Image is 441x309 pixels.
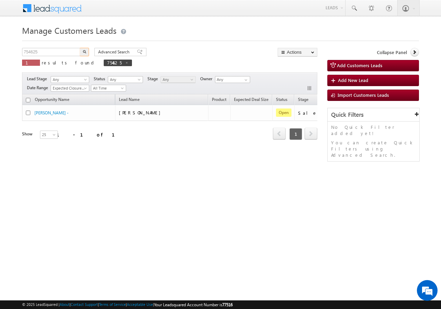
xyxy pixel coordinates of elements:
span: Product [212,97,226,102]
span: Stage [147,76,161,82]
input: Check all records [26,98,30,102]
a: prev [273,128,286,140]
span: Expected Closure Date [51,85,87,91]
span: Opportunity Name [35,97,69,102]
span: Your Leadsquared Account Number is [154,302,233,307]
div: Quick Filters [328,108,419,122]
span: 1 [25,60,37,65]
span: All Time [91,85,124,91]
span: results found [42,60,96,65]
input: Type to Search [215,76,250,83]
a: Stage [295,96,312,105]
span: Import Customers Leads [338,92,389,98]
span: Advanced Search [98,49,132,55]
span: 1 [289,128,302,140]
span: Lead Stage [27,76,50,82]
a: Show All Items [241,76,249,83]
span: [PERSON_NAME] [119,110,164,115]
span: 77516 [222,302,233,307]
span: © 2025 LeadSquared | | | | | [22,301,233,308]
span: Lead Name [115,96,143,105]
p: No Quick Filter added yet! [331,124,416,136]
span: Any [161,76,194,83]
span: prev [273,128,286,140]
span: Expected Deal Size [234,97,268,102]
span: Collapse Panel [377,49,407,55]
a: Any [51,76,89,83]
a: Opportunity Name [31,96,73,105]
a: Terms of Service [99,302,126,307]
p: You can create Quick Filters using Advanced Search. [331,140,416,158]
span: Manage Customers Leads [22,25,116,36]
img: Search [83,50,86,53]
span: 25 [40,132,59,138]
span: Stage [298,97,308,102]
span: Add Customers Leads [337,62,382,68]
span: 754625 [107,60,122,65]
button: Actions [278,48,317,56]
span: Any [51,76,87,83]
a: [PERSON_NAME] - [34,110,69,115]
a: next [305,128,317,140]
span: Status [94,76,108,82]
a: Any [161,76,196,83]
span: Owner [200,76,215,82]
a: All Time [91,85,126,92]
a: Acceptable Use [127,302,153,307]
div: Show [22,131,34,137]
a: Any [108,76,143,83]
a: Contact Support [71,302,98,307]
a: Expected Closure Date [51,85,89,92]
span: Open [276,109,291,117]
a: 25 [40,131,58,139]
a: Expected Deal Size [230,96,272,105]
span: Add New Lead [338,77,368,83]
div: Sale Marked [298,110,346,116]
span: Any [108,76,141,83]
span: Date Range [27,85,51,91]
a: About [60,302,70,307]
span: next [305,128,317,140]
a: Status [273,96,291,105]
div: 1 - 1 of 1 [57,131,123,138]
